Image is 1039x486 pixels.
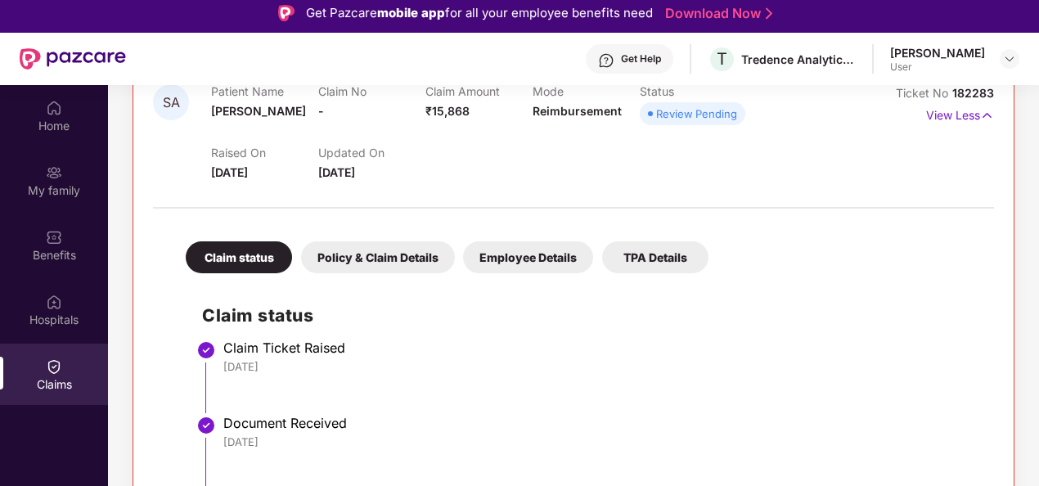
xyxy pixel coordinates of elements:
[186,241,292,273] div: Claim status
[602,241,708,273] div: TPA Details
[211,104,306,118] span: [PERSON_NAME]
[46,358,62,375] img: svg+xml;base64,PHN2ZyBpZD0iQ2xhaW0iIHhtbG5zPSJodHRwOi8vd3d3LnczLm9yZy8yMDAwL3N2ZyIgd2lkdGg9IjIwIi...
[598,52,614,69] img: svg+xml;base64,PHN2ZyBpZD0iSGVscC0zMngzMiIgeG1sbnM9Imh0dHA6Ly93d3cudzMub3JnLzIwMDAvc3ZnIiB3aWR0aD...
[890,45,985,61] div: [PERSON_NAME]
[223,340,978,356] div: Claim Ticket Raised
[211,84,318,98] p: Patient Name
[163,96,180,110] span: SA
[211,165,248,179] span: [DATE]
[46,229,62,245] img: svg+xml;base64,PHN2ZyBpZD0iQmVuZWZpdHMiIHhtbG5zPSJodHRwOi8vd3d3LnczLm9yZy8yMDAwL3N2ZyIgd2lkdGg9Ij...
[926,102,994,124] p: View Less
[533,104,622,118] span: Reimbursement
[717,49,727,69] span: T
[196,340,216,360] img: svg+xml;base64,PHN2ZyBpZD0iU3RlcC1Eb25lLTMyeDMyIiB4bWxucz0iaHR0cDovL3d3dy53My5vcmcvMjAwMC9zdmciIH...
[425,104,470,118] span: ₹15,868
[952,86,994,100] span: 182283
[301,241,455,273] div: Policy & Claim Details
[980,106,994,124] img: svg+xml;base64,PHN2ZyB4bWxucz0iaHR0cDovL3d3dy53My5vcmcvMjAwMC9zdmciIHdpZHRoPSIxNyIgaGVpZ2h0PSIxNy...
[211,146,318,160] p: Raised On
[20,48,126,70] img: New Pazcare Logo
[533,84,640,98] p: Mode
[890,61,985,74] div: User
[1003,52,1016,65] img: svg+xml;base64,PHN2ZyBpZD0iRHJvcGRvd24tMzJ4MzIiIHhtbG5zPSJodHRwOi8vd3d3LnczLm9yZy8yMDAwL3N2ZyIgd2...
[202,302,978,329] h2: Claim status
[896,86,952,100] span: Ticket No
[46,294,62,310] img: svg+xml;base64,PHN2ZyBpZD0iSG9zcGl0YWxzIiB4bWxucz0iaHR0cDovL3d3dy53My5vcmcvMjAwMC9zdmciIHdpZHRoPS...
[196,416,216,435] img: svg+xml;base64,PHN2ZyBpZD0iU3RlcC1Eb25lLTMyeDMyIiB4bWxucz0iaHR0cDovL3d3dy53My5vcmcvMjAwMC9zdmciIH...
[318,104,324,118] span: -
[306,3,653,23] div: Get Pazcare for all your employee benefits need
[766,5,772,22] img: Stroke
[46,100,62,116] img: svg+xml;base64,PHN2ZyBpZD0iSG9tZSIgeG1sbnM9Imh0dHA6Ly93d3cudzMub3JnLzIwMDAvc3ZnIiB3aWR0aD0iMjAiIG...
[377,5,445,20] strong: mobile app
[665,5,767,22] a: Download Now
[463,241,593,273] div: Employee Details
[318,146,425,160] p: Updated On
[46,164,62,181] img: svg+xml;base64,PHN2ZyB3aWR0aD0iMjAiIGhlaWdodD0iMjAiIHZpZXdCb3g9IjAgMCAyMCAyMCIgZmlsbD0ibm9uZSIgeG...
[425,84,533,98] p: Claim Amount
[621,52,661,65] div: Get Help
[318,165,355,179] span: [DATE]
[223,434,978,449] div: [DATE]
[656,106,737,122] div: Review Pending
[223,415,978,431] div: Document Received
[278,5,295,21] img: Logo
[318,84,425,98] p: Claim No
[223,359,978,374] div: [DATE]
[741,52,856,67] div: Tredence Analytics Solutions Private Limited
[640,84,747,98] p: Status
